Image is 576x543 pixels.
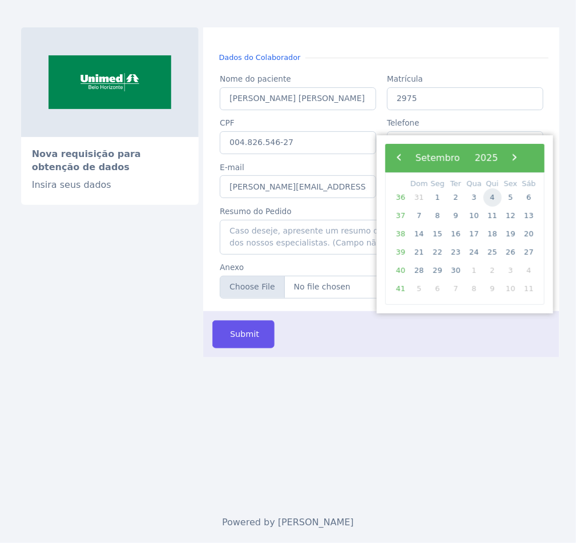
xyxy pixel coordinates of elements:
[520,243,538,262] span: 27
[410,262,428,280] span: 28
[484,207,502,225] span: 11
[465,207,484,225] span: 10
[387,87,543,110] input: Campo Não Obrigatório
[228,328,259,341] span: Submit
[410,280,428,298] span: 5
[465,262,484,280] span: 1
[410,225,428,243] span: 14
[387,73,543,85] label: Matrícula
[429,207,447,225] span: 8
[520,179,538,188] th: weekday
[416,152,460,163] span: Setembro
[392,262,410,280] span: 40
[465,280,484,298] span: 8
[520,207,538,225] span: 13
[220,117,376,128] label: CPF
[484,179,502,188] th: weekday
[502,243,520,262] span: 26
[484,225,502,243] span: 18
[475,152,498,163] span: 2025
[520,280,538,298] span: 11
[447,280,465,298] span: 7
[391,150,408,167] button: ‹
[465,243,484,262] span: 24
[410,179,429,188] th: weekday
[390,149,408,166] span: ‹
[502,280,520,298] span: 10
[377,135,553,313] bs-datepicker-container: calendar
[220,73,376,85] label: Nome do paciente
[429,188,447,207] span: 1
[220,162,376,173] label: E-mail
[484,280,502,298] span: 9
[502,262,520,280] span: 3
[220,206,543,217] label: Resumo do Pedido
[447,179,465,188] th: weekday
[392,207,410,225] span: 37
[447,225,465,243] span: 16
[506,149,523,166] span: ›
[484,188,502,207] span: 4
[429,262,447,280] span: 29
[220,131,376,154] input: 000.000.000-00
[387,131,543,154] input: (00) 0 0000-0000
[465,179,484,188] th: weekday
[506,150,523,167] button: ›
[391,151,523,162] bs-datepicker-navigation-view: ​ ​ ​
[32,178,188,192] div: Insira seus dados
[387,117,543,128] label: Telefone
[502,179,520,188] th: weekday
[484,262,502,280] span: 2
[408,150,468,167] button: Setembro
[429,243,447,262] span: 22
[429,280,447,298] span: 6
[32,148,188,174] h2: Nova requisição para obtenção de dados
[429,225,447,243] span: 15
[502,207,520,225] span: 12
[465,225,484,243] span: 17
[447,262,465,280] span: 30
[392,243,410,262] span: 39
[520,188,538,207] span: 6
[447,243,465,262] span: 23
[520,225,538,243] span: 20
[447,207,465,225] span: 9
[410,207,428,225] span: 7
[410,243,428,262] span: 21
[410,188,428,207] span: 31
[220,175,376,198] input: nome.sobrenome@empresa.com
[484,243,502,262] span: 25
[215,52,305,63] small: Dados do Colaborador
[220,87,376,110] input: Preencha aqui seu nome completo
[392,225,410,243] span: 38
[222,517,354,528] span: Powered by [PERSON_NAME]
[21,27,199,137] img: sistemaocemg.coop.br-unimed-bh-e-eleita-a-melhor-empresa-de-planos-de-saude-do-brasil-giro-2.png
[220,276,404,299] input: Anexe-se aqui seu atestado (PDF ou Imagem)
[392,188,410,207] span: 36
[502,188,520,207] span: 5
[468,150,506,167] button: 2025
[502,225,520,243] span: 19
[465,188,484,207] span: 3
[220,262,404,273] label: Anexo
[392,280,410,298] span: 41
[429,179,447,188] th: weekday
[520,262,538,280] span: 4
[212,320,274,348] button: Submit
[447,188,465,207] span: 2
